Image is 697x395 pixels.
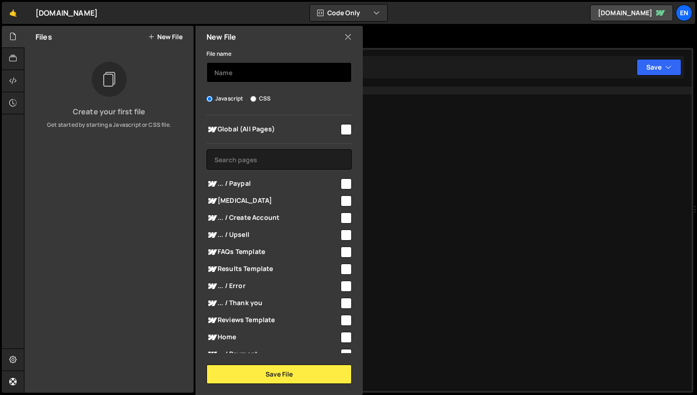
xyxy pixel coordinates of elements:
[32,108,186,115] h3: Create your first file
[207,94,243,103] label: Javascript
[207,124,339,135] span: Global (All Pages)
[637,59,681,76] button: Save
[207,264,339,275] span: Results Template
[35,32,52,42] h2: Files
[207,62,352,83] input: Name
[207,365,352,384] button: Save File
[590,5,673,21] a: [DOMAIN_NAME]
[207,332,339,343] span: Home
[207,212,339,224] span: ... / Create Account
[2,2,24,24] a: 🤙
[250,94,271,103] label: CSS
[207,298,339,309] span: ... / Thank you
[207,149,352,170] input: Search pages
[207,32,236,42] h2: New File
[207,178,339,189] span: ... / Paypal
[310,5,387,21] button: Code Only
[207,195,339,206] span: [MEDICAL_DATA]
[207,230,339,241] span: ... / Upsell
[207,247,339,258] span: FAQs Template
[676,5,692,21] a: En
[148,33,183,41] button: New File
[207,96,213,102] input: Javascript
[207,49,231,59] label: File name
[207,281,339,292] span: ... / Error
[35,7,98,18] div: [DOMAIN_NAME]
[250,96,256,102] input: CSS
[32,121,186,129] p: Get started by starting a Javascript or CSS file.
[207,349,339,360] span: ... / Payment
[207,315,339,326] span: Reviews Template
